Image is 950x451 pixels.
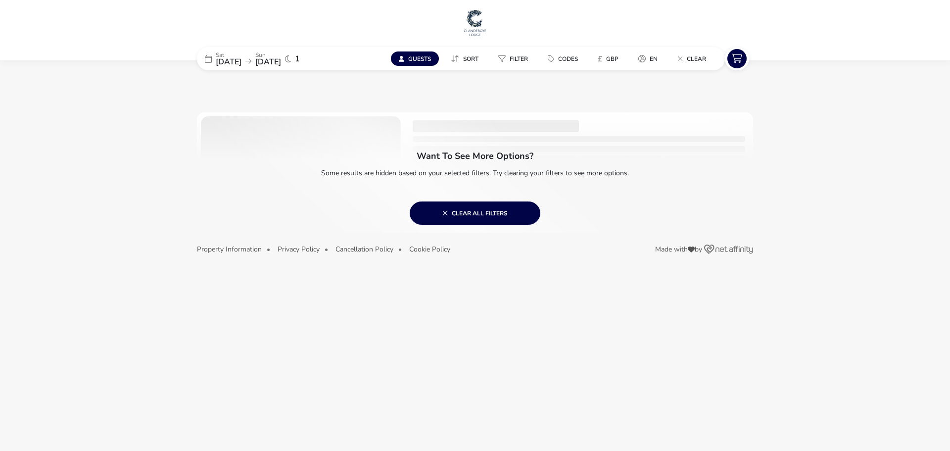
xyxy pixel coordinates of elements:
[197,246,262,253] button: Property Information
[417,150,533,162] h2: Want to see more options?
[540,51,590,66] naf-pibe-menu-bar-item: Codes
[540,51,586,66] button: Codes
[335,246,393,253] button: Cancellation Policy
[216,56,241,67] span: [DATE]
[197,47,345,70] div: Sat[DATE]Sun[DATE]1
[443,51,490,66] naf-pibe-menu-bar-item: Sort
[590,51,626,66] button: £GBP
[443,51,486,66] button: Sort
[197,160,753,182] p: Some results are hidden based on your selected filters. Try clearing your filters to see more opt...
[630,51,669,66] naf-pibe-menu-bar-item: en
[391,51,439,66] button: Guests
[598,54,602,64] i: £
[463,8,487,38] img: Main Website
[630,51,665,66] button: en
[669,51,714,66] button: Clear
[669,51,718,66] naf-pibe-menu-bar-item: Clear
[463,55,478,63] span: Sort
[490,51,536,66] button: Filter
[295,55,300,63] span: 1
[255,56,281,67] span: [DATE]
[655,246,702,253] span: Made with by
[558,55,578,63] span: Codes
[687,55,706,63] span: Clear
[650,55,658,63] span: en
[606,55,618,63] span: GBP
[391,51,443,66] naf-pibe-menu-bar-item: Guests
[408,55,431,63] span: Guests
[255,52,281,58] p: Sun
[590,51,630,66] naf-pibe-menu-bar-item: £GBP
[410,201,540,225] button: Clear all filters
[490,51,540,66] naf-pibe-menu-bar-item: Filter
[409,246,450,253] button: Cookie Policy
[510,55,528,63] span: Filter
[442,209,508,217] span: Clear all filters
[216,52,241,58] p: Sat
[278,246,320,253] button: Privacy Policy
